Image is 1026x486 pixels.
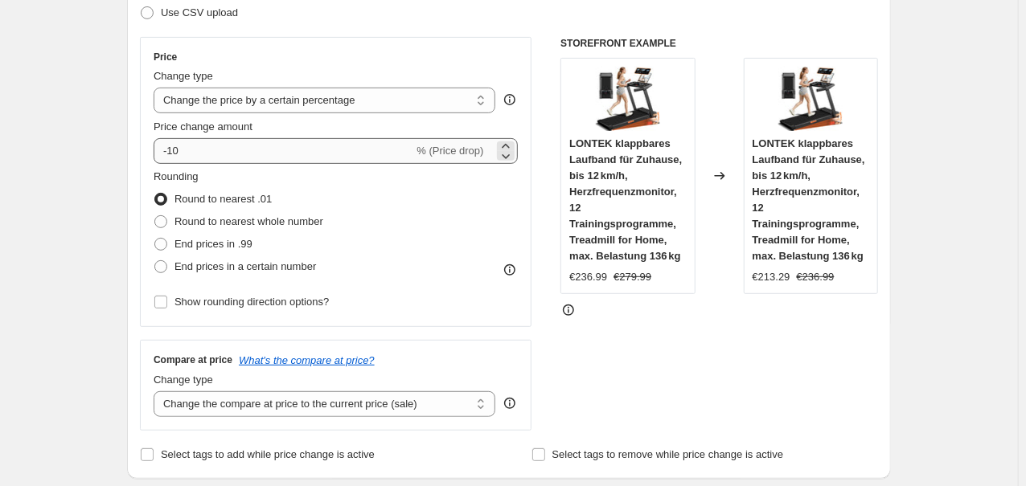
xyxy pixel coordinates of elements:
span: Show rounding direction options? [174,296,329,308]
span: Use CSV upload [161,6,238,18]
div: help [502,92,518,108]
span: LONTEK klappbares Laufband für Zuhause, bis 12 km/h, Herzfrequenzmonitor, 12 Trainingsprogramme, ... [753,137,865,262]
span: Round to nearest whole number [174,215,323,227]
span: Price change amount [154,120,252,133]
img: 71nk_lEtROL_80x.jpg [778,67,843,131]
span: Rounding [154,170,199,182]
img: 71nk_lEtROL_80x.jpg [596,67,660,131]
span: % (Price drop) [417,145,483,157]
div: €236.99 [569,269,607,285]
span: End prices in .99 [174,238,252,250]
button: What's the compare at price? [239,354,375,366]
span: Change type [154,374,213,386]
input: -15 [154,138,413,164]
span: Change type [154,70,213,82]
strike: €279.99 [614,269,651,285]
h3: Price [154,51,177,63]
h6: STOREFRONT EXAMPLE [560,37,878,50]
strike: €236.99 [797,269,835,285]
span: End prices in a certain number [174,260,316,272]
h3: Compare at price [154,353,232,366]
div: help [502,395,518,411]
span: LONTEK klappbares Laufband für Zuhause, bis 12 km/h, Herzfrequenzmonitor, 12 Trainingsprogramme, ... [569,137,682,262]
div: €213.29 [753,269,790,285]
span: Select tags to remove while price change is active [552,448,784,460]
span: Round to nearest .01 [174,193,272,205]
span: Select tags to add while price change is active [161,448,375,460]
